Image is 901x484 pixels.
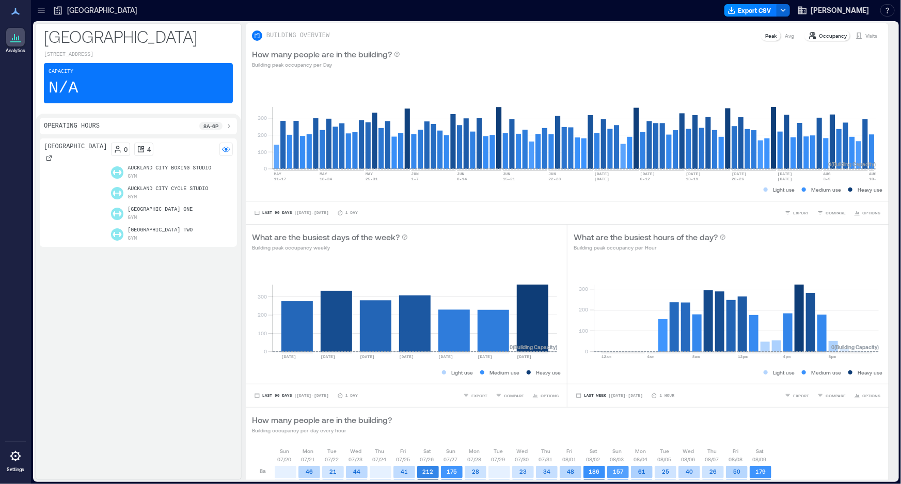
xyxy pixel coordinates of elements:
p: Analytics [6,48,25,54]
p: Sat [590,447,597,455]
p: Gym [128,214,137,222]
p: 08/03 [610,455,624,463]
text: [DATE] [778,177,793,181]
p: Tue [660,447,669,455]
p: 07/25 [397,455,410,463]
span: COMPARE [826,393,846,399]
tspan: 300 [258,293,267,300]
p: Avg [785,32,794,40]
span: EXPORT [793,393,809,399]
span: OPTIONS [862,210,880,216]
p: 1 Day [345,210,358,216]
button: OPTIONS [530,391,561,401]
text: 8am [692,354,700,359]
text: 25 [662,468,669,475]
p: What are the busiest days of the week? [252,231,400,243]
p: Peak [765,32,777,40]
button: Last Week |[DATE]-[DATE] [574,391,645,401]
text: 157 [613,468,624,475]
text: 175 [447,468,457,475]
span: COMPARE [504,393,524,399]
p: Occupancy [819,32,847,40]
text: MAY [366,171,373,176]
text: MAY [320,171,327,176]
text: 50 [733,468,740,475]
p: Auckland City Boxing Studio [128,164,211,173]
text: 6-12 [640,177,650,181]
p: Light use [773,185,795,194]
p: What are the busiest hours of the day? [574,231,718,243]
p: 8a - 6p [203,122,218,130]
p: Heavy use [858,185,882,194]
text: 1-7 [412,177,419,181]
text: 28 [472,468,479,475]
p: Mon [469,447,480,455]
p: 08/02 [587,455,600,463]
p: [GEOGRAPHIC_DATA] Two [128,226,193,235]
text: AUG [824,171,831,176]
p: 07/30 [515,455,529,463]
p: Light use [773,368,795,377]
text: 4pm [783,354,791,359]
p: 07/27 [444,455,458,463]
p: 08/04 [634,455,648,463]
tspan: 200 [258,311,267,318]
p: 07/20 [278,455,292,463]
text: 179 [755,468,766,475]
p: 8a [260,467,266,475]
p: Wed [350,447,361,455]
p: 07/28 [468,455,482,463]
button: Export CSV [724,4,777,17]
span: COMPARE [826,210,846,216]
text: [DATE] [321,354,336,359]
p: Gym [128,235,137,243]
p: How many people are in the building? [252,48,392,60]
p: 08/09 [753,455,767,463]
button: COMPARE [815,208,848,218]
p: Heavy use [536,368,561,377]
p: Thu [707,447,717,455]
p: Wed [516,447,528,455]
text: 23 [519,468,527,475]
button: OPTIONS [852,208,882,218]
p: How many people are in the building? [252,414,392,426]
text: 21 [329,468,337,475]
p: Sat [756,447,763,455]
button: COMPARE [815,391,848,401]
p: Building occupancy per day every hour [252,426,392,434]
tspan: 0 [586,348,589,354]
span: OPTIONS [541,393,559,399]
p: Tue [494,447,503,455]
text: [DATE] [686,171,701,176]
p: 07/23 [349,455,363,463]
text: 10-16 [869,177,881,181]
button: OPTIONS [852,391,882,401]
p: 08/08 [729,455,743,463]
p: 07/31 [539,455,553,463]
text: 8pm [829,354,836,359]
p: N/A [49,78,78,99]
p: 08/05 [658,455,672,463]
a: Analytics [3,25,28,57]
tspan: 100 [258,149,267,155]
p: Sun [280,447,289,455]
text: 3-9 [824,177,831,181]
text: [DATE] [778,171,793,176]
tspan: 100 [258,330,267,336]
text: 41 [401,468,408,475]
text: 40 [686,468,693,475]
span: OPTIONS [862,393,880,399]
text: [DATE] [594,171,609,176]
p: Operating Hours [44,122,100,130]
text: JUN [503,171,511,176]
p: Light use [451,368,473,377]
p: 1 Day [345,393,358,399]
p: Mon [636,447,646,455]
p: 07/21 [302,455,315,463]
text: [DATE] [732,171,747,176]
p: Gym [128,193,137,201]
text: [DATE] [438,354,453,359]
p: Sat [423,447,431,455]
p: [GEOGRAPHIC_DATA] One [128,206,193,214]
text: 13-19 [686,177,699,181]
